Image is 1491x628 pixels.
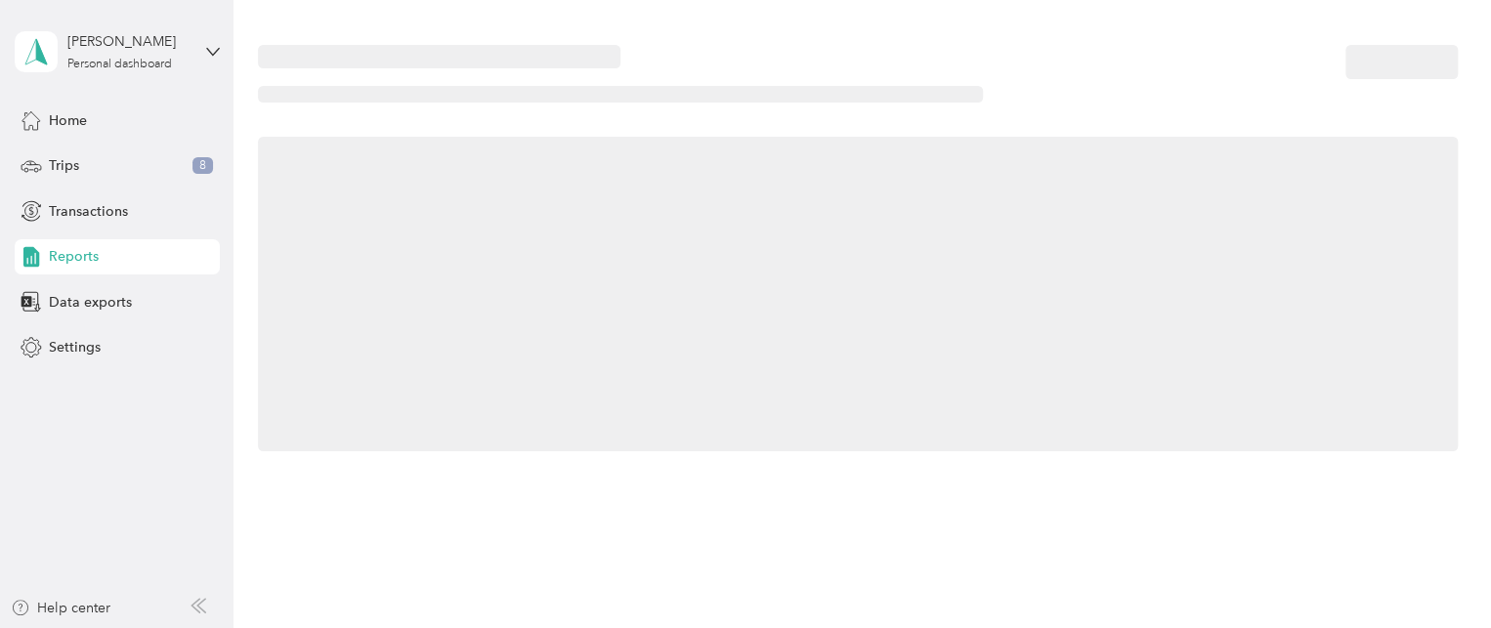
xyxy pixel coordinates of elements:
iframe: Everlance-gr Chat Button Frame [1382,519,1491,628]
div: Personal dashboard [67,59,172,70]
span: Home [49,110,87,131]
span: Settings [49,337,101,357]
button: Help center [11,598,110,618]
span: Transactions [49,201,128,222]
span: Trips [49,155,79,176]
span: Reports [49,246,99,267]
div: [PERSON_NAME] [67,31,190,52]
span: 8 [192,157,213,175]
span: Data exports [49,292,132,313]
